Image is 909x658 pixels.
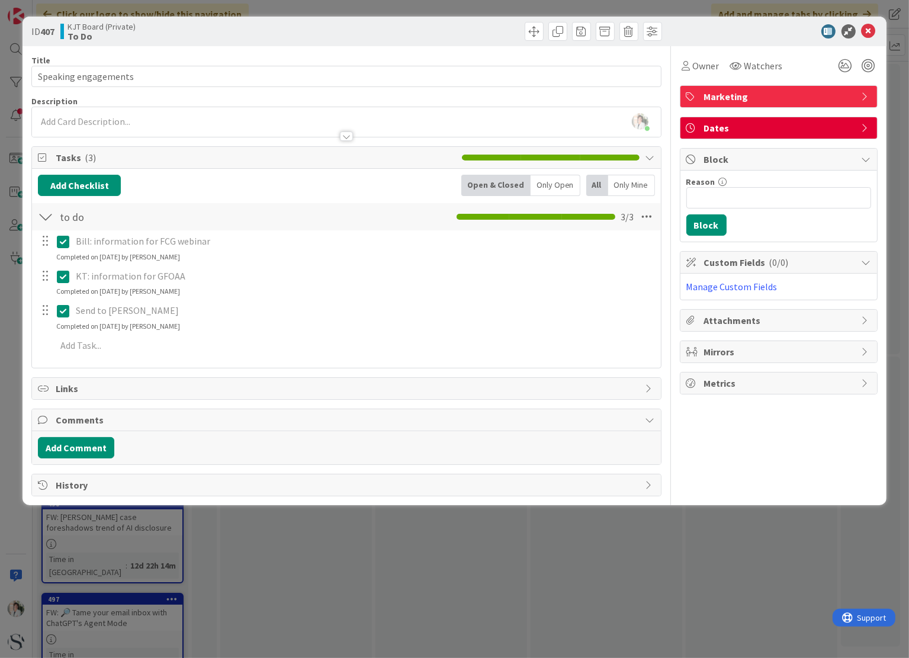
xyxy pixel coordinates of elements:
[85,152,96,163] span: ( 3 )
[38,437,114,458] button: Add Comment
[632,113,648,130] img: khuw9Zwdgjik5dLLghHNcNXsaTe6KtJG.jpg
[621,210,634,224] span: 3 / 3
[31,66,661,87] input: type card name here...
[531,175,580,196] div: Only Open
[56,286,180,297] div: Completed on [DATE] by [PERSON_NAME]
[586,175,608,196] div: All
[56,413,639,427] span: Comments
[608,175,655,196] div: Only Mine
[56,321,180,332] div: Completed on [DATE] by [PERSON_NAME]
[704,152,856,166] span: Block
[76,304,653,317] p: Send to [PERSON_NAME]
[68,31,136,41] b: To Do
[56,150,455,165] span: Tasks
[31,96,78,107] span: Description
[693,59,720,73] span: Owner
[31,55,50,66] label: Title
[25,2,54,16] span: Support
[76,235,653,248] p: Bill: information for FCG webinar
[31,24,54,38] span: ID
[704,345,856,359] span: Mirrors
[40,25,54,37] b: 407
[704,376,856,390] span: Metrics
[38,175,121,196] button: Add Checklist
[56,206,322,227] input: Add Checklist...
[704,313,856,328] span: Attachments
[68,22,136,31] span: KJT Board (Private)
[686,214,727,236] button: Block
[686,176,715,187] label: Reason
[744,59,783,73] span: Watchers
[56,381,639,396] span: Links
[686,281,778,293] a: Manage Custom Fields
[56,252,180,262] div: Completed on [DATE] by [PERSON_NAME]
[704,121,856,135] span: Dates
[76,269,653,283] p: KT: information for GFOAA
[769,256,789,268] span: ( 0/0 )
[56,478,639,492] span: History
[461,175,531,196] div: Open & Closed
[704,89,856,104] span: Marketing
[704,255,856,269] span: Custom Fields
